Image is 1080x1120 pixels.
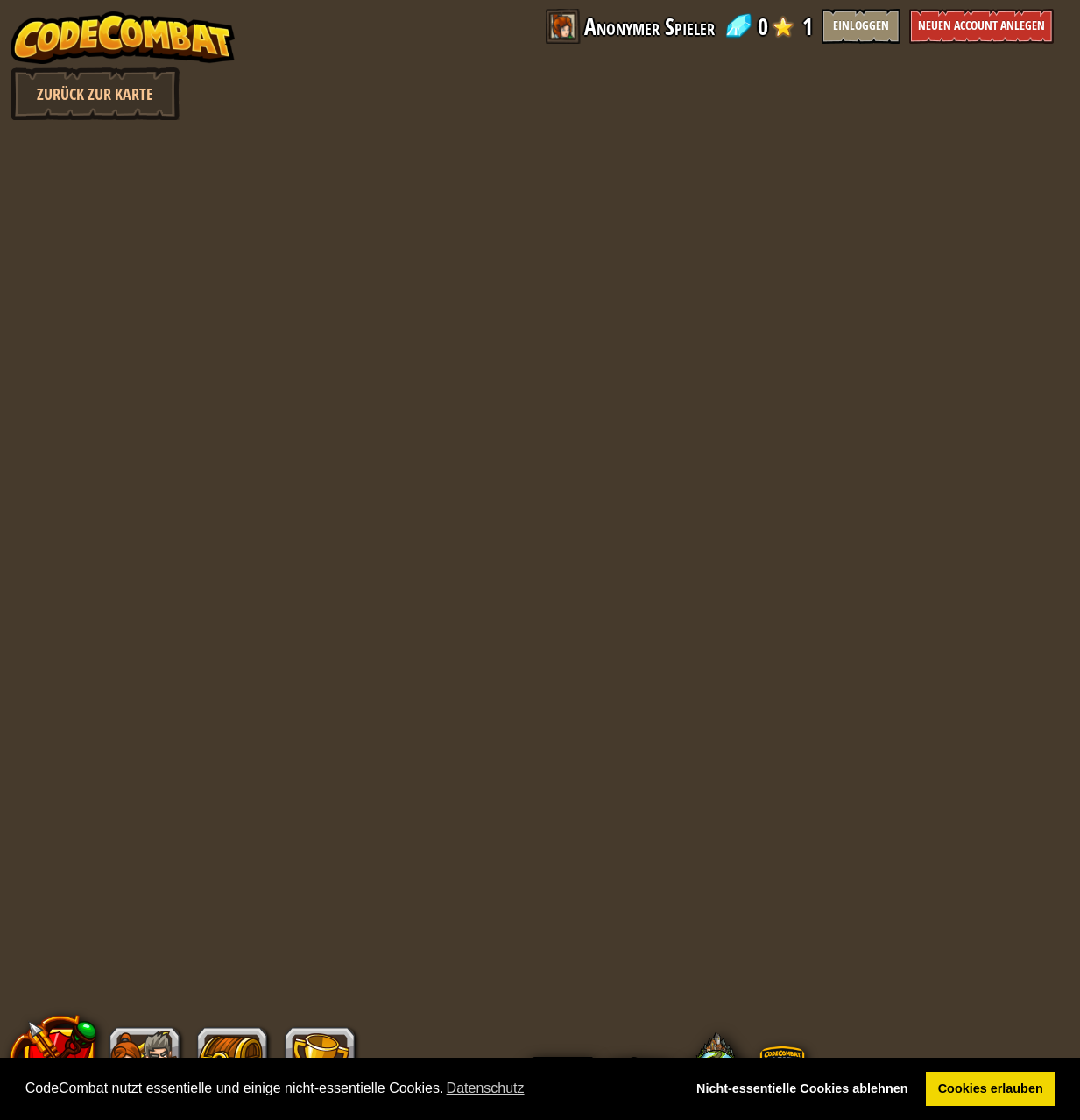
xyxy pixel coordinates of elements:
span: Anonymer Spieler [584,9,715,44]
img: CodeCombat - Learn how to code by playing a game [11,11,235,64]
a: learn more about cookies [443,1075,526,1102]
a: allow cookies [926,1072,1055,1107]
button: Einloggen [822,9,900,44]
button: Neuen Account anlegen [909,9,1054,44]
a: Back to Map [11,67,180,120]
a: deny cookies [684,1072,920,1107]
span: CodeCombat nutzt essentielle und einige nicht-essentielle Cookies. [25,1075,671,1102]
span: 1 [802,9,813,44]
span: 0 [758,9,768,44]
